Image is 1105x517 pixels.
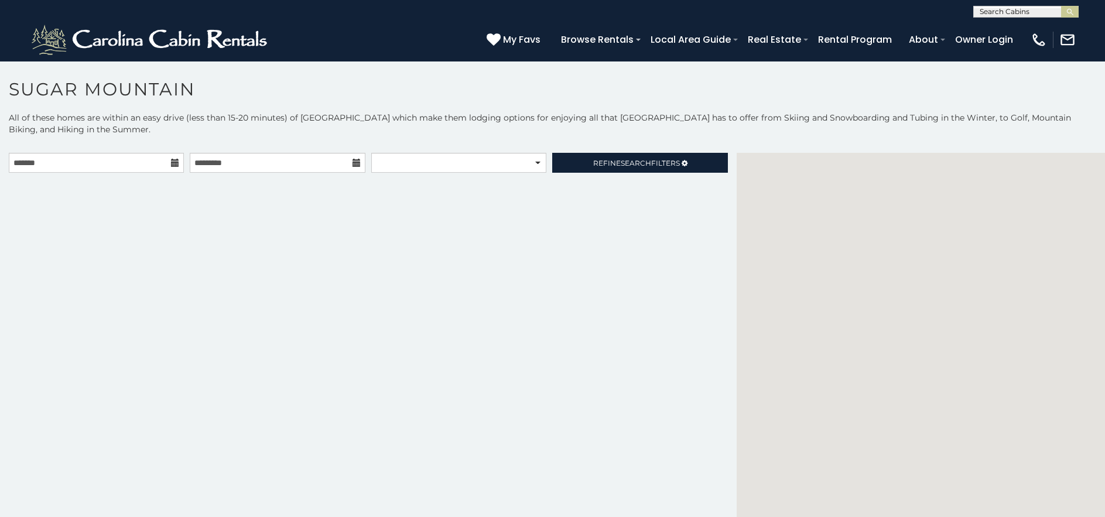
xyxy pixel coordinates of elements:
img: phone-regular-white.png [1031,32,1047,48]
a: RefineSearchFilters [552,153,727,173]
a: Browse Rentals [555,29,639,50]
a: My Favs [487,32,543,47]
a: About [903,29,944,50]
img: White-1-2.png [29,22,272,57]
a: Rental Program [812,29,898,50]
a: Real Estate [742,29,807,50]
span: My Favs [503,32,540,47]
a: Local Area Guide [645,29,737,50]
a: Owner Login [949,29,1019,50]
img: mail-regular-white.png [1059,32,1076,48]
span: Refine Filters [593,159,680,167]
span: Search [621,159,651,167]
